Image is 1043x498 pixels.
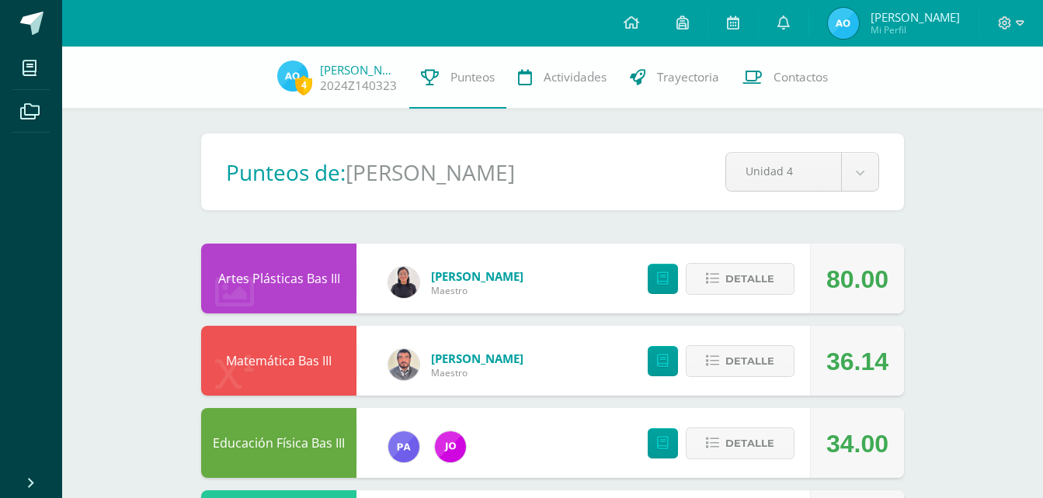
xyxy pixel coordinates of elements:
[388,267,419,298] img: b44a260999c9d2f44e9afe0ea64fd14b.png
[201,244,356,313] div: Artes Plásticas Bas III
[731,47,840,109] a: Contactos
[544,69,607,85] span: Actividades
[726,153,878,191] a: Unidad 4
[450,69,495,85] span: Punteos
[826,244,888,314] div: 80.00
[431,366,523,379] span: Maestro
[657,69,719,85] span: Trayectoria
[871,9,960,25] span: [PERSON_NAME]
[431,351,523,366] a: [PERSON_NAME]
[686,427,794,459] button: Detalle
[725,429,774,458] span: Detalle
[725,347,774,375] span: Detalle
[409,47,506,109] a: Punteos
[431,268,523,284] a: [PERSON_NAME]
[277,61,308,92] img: 55b5801d0bca283f1e04662f660ecebc.png
[201,326,356,396] div: Matemática Bas III
[826,409,888,479] div: 34.00
[320,78,397,94] a: 2024Z140323
[431,284,523,297] span: Maestro
[506,47,618,109] a: Actividades
[295,75,312,95] span: 4
[774,69,828,85] span: Contactos
[871,23,960,36] span: Mi Perfil
[435,431,466,462] img: 75b744ccd90b308547c4c603ec795dc0.png
[346,157,515,187] h1: [PERSON_NAME]
[201,408,356,478] div: Educación Física Bas III
[226,157,346,187] h1: Punteos de:
[725,265,774,293] span: Detalle
[746,153,822,189] span: Unidad 4
[828,8,859,39] img: 55b5801d0bca283f1e04662f660ecebc.png
[388,349,419,380] img: b3ade3febffa627f9cc084759de04a77.png
[686,345,794,377] button: Detalle
[686,263,794,295] button: Detalle
[826,327,888,396] div: 36.14
[618,47,731,109] a: Trayectoria
[388,431,419,462] img: 616581b55804112b05f25e86733e6298.png
[320,62,398,78] a: [PERSON_NAME]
